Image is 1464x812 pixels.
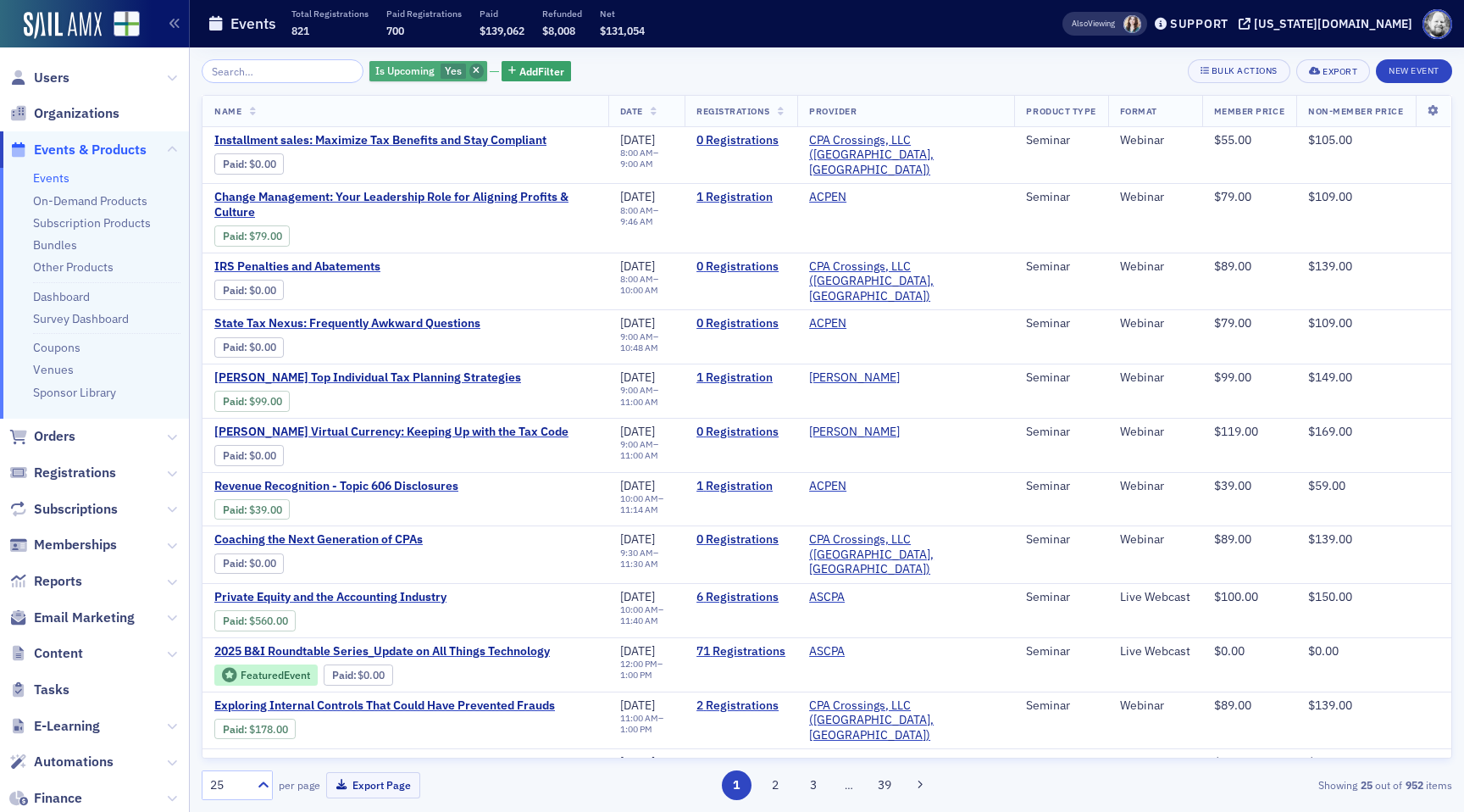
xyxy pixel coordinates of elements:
a: [PERSON_NAME] Top Individual Tax Planning Strategies [214,370,521,386]
div: – [620,205,673,227]
p: Refunded [542,8,582,19]
input: Search… [202,59,363,83]
a: Paid [223,557,244,570]
a: Paid [223,449,244,462]
div: Seminar [1026,479,1095,494]
time: 9:00 AM [620,158,653,170]
div: Webinar [1120,259,1190,275]
a: Venues [33,362,74,377]
div: – [620,659,673,681]
span: $99.00 [249,395,282,408]
div: Seminar [1026,259,1095,275]
img: SailAMX [114,11,140,37]
span: [DATE] [620,531,655,547]
span: E-Learning [34,717,100,736]
div: Showing out of items [1047,777,1452,793]
span: $109.00 [1308,189,1352,204]
button: 39 [870,770,900,800]
span: CPA Crossings, LLC (Rochester, MI) [809,532,1002,577]
a: Memberships [9,536,117,554]
button: Export [1296,59,1370,83]
div: – [620,439,673,461]
div: Paid: 2 - $9900 [214,391,290,411]
a: ACPEN [809,479,846,494]
a: 1 Registration [696,190,785,205]
a: Automations [9,753,114,771]
span: Non-Member Price [1308,105,1403,117]
a: Installment sales: Maximize Tax Benefits and Stay Compliant [214,133,546,148]
time: 8:00 AM [620,147,653,159]
span: Provider [809,105,857,117]
span: : [223,230,249,242]
div: Webinar [1120,133,1190,148]
div: Webinar [1120,316,1190,331]
span: $0.00 [249,557,276,570]
a: State Tax Nexus: Frequently Awkward Questions [214,316,499,331]
a: Organizations [9,104,119,123]
a: Finance [9,789,82,808]
div: Featured Event [214,665,318,686]
time: 1:00 PM [620,723,652,735]
a: Orders [9,427,75,446]
a: 2 Registrations [696,698,785,714]
span: [DATE] [620,132,655,147]
time: 10:00 AM [620,603,658,615]
span: Finance [34,789,82,808]
a: Content [9,644,83,663]
span: SURGENT [809,370,916,386]
div: Paid: 1 - $7900 [214,225,290,246]
div: Seminar [1026,190,1095,205]
time: 11:00 AM [620,396,658,408]
span: $139.00 [1308,698,1352,713]
div: – [620,331,673,353]
time: 1:00 PM [620,669,652,681]
a: New Event [1376,62,1452,77]
div: Webinar [1120,698,1190,714]
span: : [223,395,249,408]
span: Product Type [1026,105,1095,117]
span: [DATE] [620,189,655,204]
span: Organizations [34,104,119,123]
p: Net [600,8,645,19]
a: 0 Registrations [696,532,785,548]
a: ACPEN [809,316,846,331]
time: 8:00 AM [620,204,653,216]
div: Seminar [1026,133,1095,148]
a: [PERSON_NAME] [809,425,900,440]
span: $0.00 [249,449,276,462]
div: Seminar [1026,316,1095,331]
div: Seminar [1026,755,1095,770]
span: $8,008 [542,24,575,37]
span: CPA Crossings, LLC (Rochester, MI) [809,755,1002,800]
div: Paid: 0 - $0 [214,153,284,174]
button: 1 [722,770,751,800]
span: 821 [291,24,309,37]
a: IRS Penalties and Abatements [214,259,499,275]
span: $89.00 [1214,531,1251,547]
div: – [620,548,673,570]
span: Sarah Lowery [1123,15,1141,33]
a: Registrations [9,464,116,482]
a: Events & Products [9,141,147,159]
div: Webinar [1120,425,1190,440]
div: Bulk Actions [1212,66,1278,75]
span: 700 [386,24,404,37]
span: Automations [34,753,114,771]
span: $178.00 [249,723,288,736]
span: $139.00 [1308,754,1352,770]
button: 3 [799,770,829,800]
div: Webinar [1120,755,1190,770]
button: New Event [1376,59,1452,83]
div: Paid: 70 - $0 [324,665,393,685]
div: Featured Event [241,670,310,680]
a: 0 Registrations [696,425,785,440]
span: $105.00 [1308,132,1352,147]
span: Events & Products [34,141,147,159]
div: Paid: 0 - $0 [214,280,284,300]
a: 71 Registrations [696,644,785,659]
time: 9:00 AM [620,384,653,396]
a: Change Management: Your Leadership Role for Aligning Profits & Culture [214,190,596,220]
